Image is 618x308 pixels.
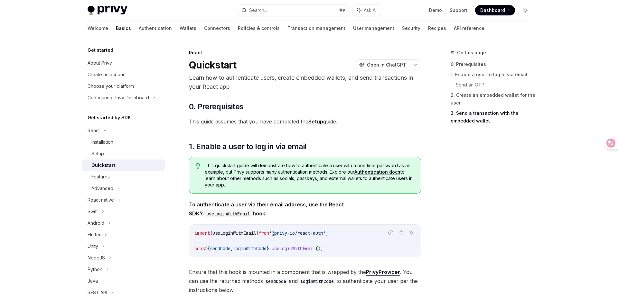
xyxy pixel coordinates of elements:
a: Wallets [180,21,196,36]
a: Send an OTP [456,80,536,90]
span: import [194,230,210,236]
div: Swift [88,208,98,215]
a: Transaction management [287,21,345,36]
button: Search...⌘K [237,5,350,16]
span: Ensure that this hook is mounted in a component that is wrapped by the . You can use the returned... [189,267,421,294]
a: Setup [82,148,165,159]
div: Unity [88,242,98,250]
button: Report incorrect code [387,229,395,237]
a: Connectors [204,21,230,36]
span: ⌘ K [339,8,346,13]
a: Create an account [82,69,165,80]
a: Quickstart [82,159,165,171]
span: ... [194,238,202,244]
button: Ask AI [407,229,416,237]
a: Security [402,21,420,36]
span: { [210,230,212,236]
span: useLoginWithEmail [272,246,315,251]
div: Search... [249,6,267,14]
code: sendCode [263,278,289,285]
a: Support [450,7,467,14]
a: API reference [454,21,484,36]
a: About Privy [82,57,165,69]
div: Quickstart [91,161,115,169]
span: Dashboard [480,7,505,14]
img: light logo [88,6,127,15]
span: ; [326,230,328,236]
a: Setup [308,118,323,125]
a: Features [82,171,165,183]
span: Open in ChatGPT [367,62,406,68]
a: Choose your platform [82,80,165,92]
span: const [194,246,207,251]
svg: Tip [196,163,200,169]
a: 3. Send a transaction with the embedded wallet [451,108,536,126]
span: Ask AI [364,7,377,14]
a: Installation [82,136,165,148]
span: loginWithCode [233,246,267,251]
span: (); [315,246,323,251]
div: About Privy [88,59,112,67]
p: Learn how to authenticate users, create embedded wallets, and send transactions in your React app [189,73,421,91]
a: Policies & controls [238,21,280,36]
div: React [88,127,100,134]
div: REST API [88,289,107,296]
code: useLoginWithEmail [204,210,253,217]
button: Copy the contents from the code block [397,229,405,237]
button: Ask AI [353,5,381,16]
a: Basics [116,21,131,36]
span: This quickstart guide will demonstrate how to authenticate a user with a one time password as an ... [205,162,414,188]
span: from [259,230,269,236]
span: '@privy-io/react-auth' [269,230,326,236]
a: 1. Enable a user to log in via email [451,69,536,80]
a: PrivyProvider [366,269,400,276]
span: On this page [457,49,486,57]
span: 1. Enable a user to log in via email [189,141,306,152]
div: Features [91,173,110,181]
a: Authentication docs [354,169,400,175]
div: Setup [91,150,104,158]
span: , [230,246,233,251]
a: 2. Create an embedded wallet for the user [451,90,536,108]
div: Android [88,219,104,227]
a: Demo [429,7,442,14]
div: Choose your platform [88,82,134,90]
span: } [267,246,269,251]
span: = [269,246,272,251]
div: Configuring Privy Dashboard [88,94,149,102]
span: } [256,230,259,236]
div: React native [88,196,114,204]
div: Python [88,266,102,273]
a: 0. Prerequisites [451,59,536,69]
div: Installation [91,138,113,146]
strong: To authenticate a user via their email address, use the React SDK’s hook. [189,201,344,217]
button: Toggle dark mode [520,5,530,15]
span: This guide assumes that you have completed the guide. [189,117,421,126]
span: useLoginWithEmail [212,230,256,236]
div: Java [88,277,98,285]
div: React [189,50,421,56]
span: { [207,246,210,251]
a: Authentication [139,21,172,36]
button: Open in ChatGPT [355,59,410,70]
div: NodeJS [88,254,105,262]
a: Welcome [88,21,108,36]
a: Recipes [428,21,446,36]
h5: Get started by SDK [88,114,131,122]
a: Dashboard [475,5,515,15]
a: User management [353,21,394,36]
h1: Quickstart [189,59,237,71]
span: sendCode [210,246,230,251]
div: Create an account [88,71,127,78]
div: Flutter [88,231,101,239]
span: 0. Prerequisites [189,102,243,112]
h5: Get started [88,46,113,54]
div: Advanced [91,185,113,192]
code: loginWithCode [298,278,336,285]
